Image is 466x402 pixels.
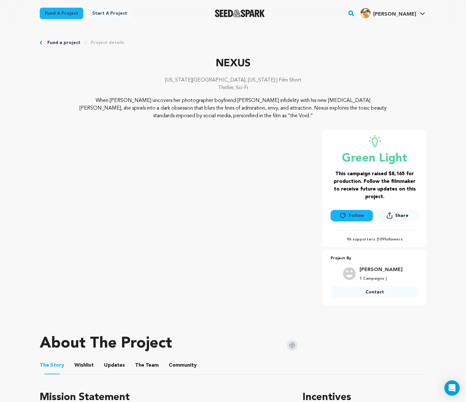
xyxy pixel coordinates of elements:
[359,7,426,20] span: Huey R.'s Profile
[40,84,426,92] p: Thriller, Sci-Fi
[331,210,373,221] button: Follow
[40,362,64,369] span: Story
[378,238,384,241] span: 109
[359,7,426,18] a: Huey R.'s Profile
[360,266,402,274] a: Goto Ferolo Adeline profile
[40,8,83,19] a: Fund a project
[40,56,426,71] p: NEXUS
[287,340,298,351] img: Seed&Spark Instagram Icon
[91,39,124,46] a: Project details
[40,76,426,84] p: [US_STATE][GEOGRAPHIC_DATA], [US_STATE] | Film Short
[360,276,402,281] p: 1 Campaigns |
[169,362,197,369] span: Community
[40,336,172,351] h1: About The Project
[360,8,371,18] img: baec22c0f527068c.jpg
[215,10,265,17] a: Seed&Spark Homepage
[135,362,159,369] span: Team
[104,362,125,369] span: Updates
[135,362,144,369] span: The
[40,362,49,369] span: The
[343,267,356,280] img: user.png
[331,152,419,165] p: Green Light
[377,210,419,224] span: Share
[79,97,388,120] p: When [PERSON_NAME] uncovers her photographer boyfriend [PERSON_NAME] infidelity with his new [MED...
[331,255,419,262] p: Project By
[87,8,132,19] a: Start a project
[444,380,460,396] div: Open Intercom Messenger
[40,39,426,46] div: Breadcrumb
[331,286,419,298] a: Contact
[395,212,408,219] span: Share
[47,39,80,46] a: Fund a project
[331,170,419,201] h3: This campaign raised $8,165 for production. Follow the filmmaker to receive future updates on thi...
[360,8,416,18] div: Huey R.'s Profile
[74,362,94,369] span: Wishlist
[373,12,416,17] span: [PERSON_NAME]
[377,210,419,221] button: Share
[215,10,265,17] img: Seed&Spark Logo Dark Mode
[331,237,419,242] p: 96 supporters | followers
